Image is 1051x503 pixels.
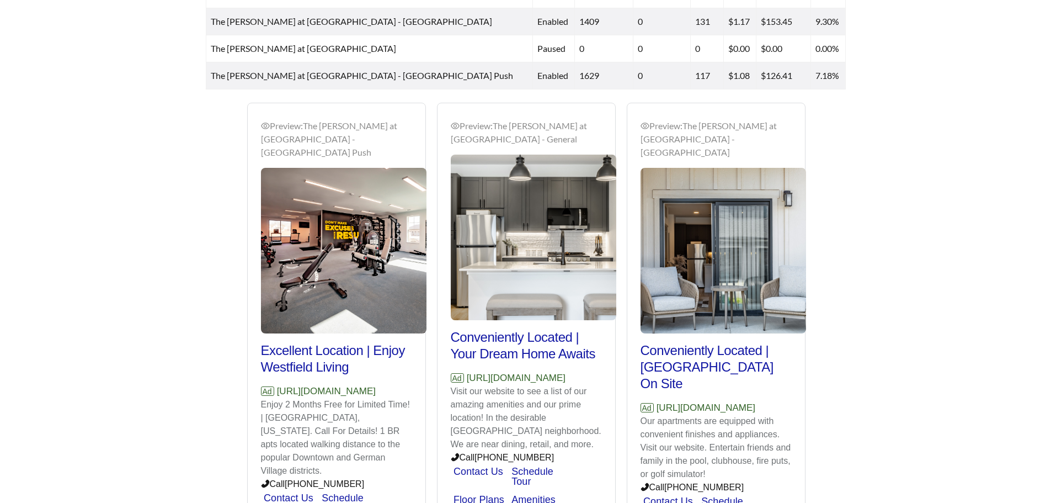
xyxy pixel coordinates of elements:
[451,121,460,130] span: eye
[811,62,846,89] td: 7.18%
[641,119,792,159] div: Preview: The [PERSON_NAME] at [GEOGRAPHIC_DATA] - [GEOGRAPHIC_DATA]
[261,168,426,333] img: Preview_The James at Chatham Hills - One Bedroom Push
[261,479,270,488] span: phone
[575,62,633,89] td: 1629
[811,35,846,62] td: 0.00%
[261,398,412,478] p: Enjoy 2 Months Free for Limited Time! | [GEOGRAPHIC_DATA], [US_STATE]. Call For Details! 1 BR apt...
[211,16,492,27] span: The [PERSON_NAME] at [GEOGRAPHIC_DATA] - [GEOGRAPHIC_DATA]
[641,401,792,415] p: [URL][DOMAIN_NAME]
[451,329,602,362] h2: Conveniently Located | Your Dream Home Awaits
[633,62,691,89] td: 0
[575,35,633,62] td: 0
[454,466,503,477] a: Contact Us
[451,385,602,451] p: Visit our website to see a list of our amazing amenities and our prime location! In the desirable...
[451,453,460,462] span: phone
[641,481,792,494] p: Call [PHONE_NUMBER]
[756,62,811,89] td: $126.41
[261,386,274,396] span: Ad
[633,8,691,35] td: 0
[641,121,649,130] span: eye
[641,403,654,412] span: Ad
[691,62,724,89] td: 117
[211,70,513,81] span: The [PERSON_NAME] at [GEOGRAPHIC_DATA] - [GEOGRAPHIC_DATA] Push
[537,16,568,27] span: enabled
[451,155,616,320] img: Preview_The James at Chatham Hills - General
[261,384,412,399] p: [URL][DOMAIN_NAME]
[724,8,756,35] td: $1.17
[811,8,846,35] td: 9.30%
[211,43,396,54] span: The [PERSON_NAME] at [GEOGRAPHIC_DATA]
[756,35,811,62] td: $0.00
[575,8,633,35] td: 1409
[537,43,565,54] span: paused
[511,466,553,487] a: Schedule Tour
[261,121,270,130] span: eye
[261,119,412,159] div: Preview: The [PERSON_NAME] at [GEOGRAPHIC_DATA] - [GEOGRAPHIC_DATA] Push
[756,8,811,35] td: $153.45
[641,415,792,481] p: Our apartments are equipped with convenient finishes and appliances. Visit our website. Entertain...
[261,478,412,491] p: Call [PHONE_NUMBER]
[451,451,602,464] p: Call [PHONE_NUMBER]
[641,342,792,392] h2: Conveniently Located | [GEOGRAPHIC_DATA] On Site
[724,62,756,89] td: $1.08
[641,483,649,491] span: phone
[451,371,602,385] p: [URL][DOMAIN_NAME]
[451,373,464,383] span: Ad
[724,35,756,62] td: $0.00
[691,35,724,62] td: 0
[261,342,412,375] h2: Excellent Location | Enjoy Westfield Living
[633,35,691,62] td: 0
[641,168,806,333] img: Preview_The James at Chatham Hills - Two Bedroom
[691,8,724,35] td: 131
[451,119,602,146] div: Preview: The [PERSON_NAME] at [GEOGRAPHIC_DATA] - General
[537,70,568,81] span: enabled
